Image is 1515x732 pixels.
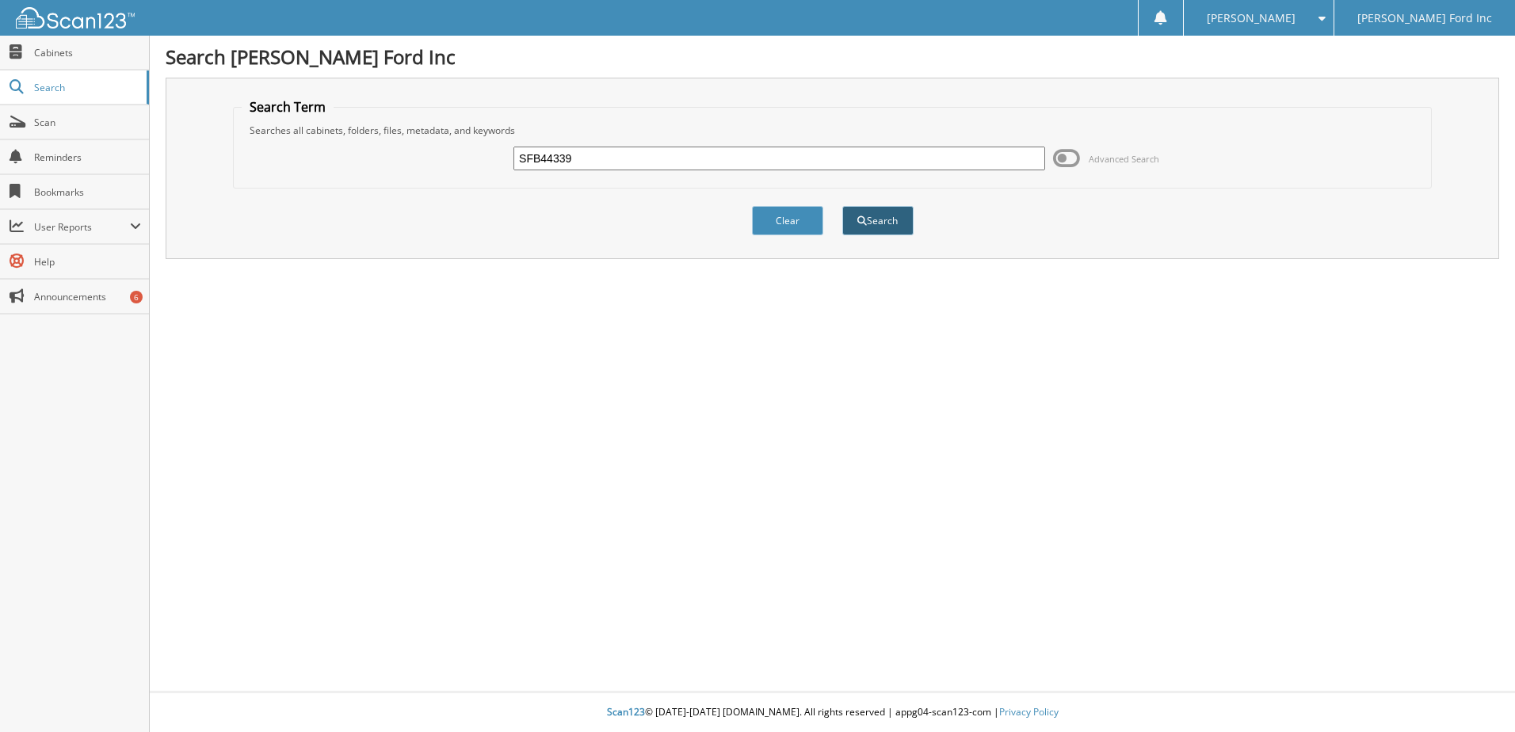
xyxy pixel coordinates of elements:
div: Searches all cabinets, folders, files, metadata, and keywords [242,124,1423,137]
span: Scan123 [607,705,645,719]
span: Cabinets [34,46,141,59]
iframe: Chat Widget [1436,656,1515,732]
span: Advanced Search [1089,153,1159,165]
span: [PERSON_NAME] Ford Inc [1357,13,1492,23]
img: scan123-logo-white.svg [16,7,135,29]
button: Search [842,206,914,235]
span: Reminders [34,151,141,164]
a: Privacy Policy [999,705,1059,719]
button: Clear [752,206,823,235]
div: © [DATE]-[DATE] [DOMAIN_NAME]. All rights reserved | appg04-scan123-com | [150,693,1515,732]
span: Announcements [34,290,141,303]
span: Help [34,255,141,269]
span: Search [34,81,139,94]
span: Scan [34,116,141,129]
span: Bookmarks [34,185,141,199]
h1: Search [PERSON_NAME] Ford Inc [166,44,1499,70]
span: [PERSON_NAME] [1207,13,1296,23]
legend: Search Term [242,98,334,116]
span: User Reports [34,220,130,234]
div: 6 [130,291,143,303]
